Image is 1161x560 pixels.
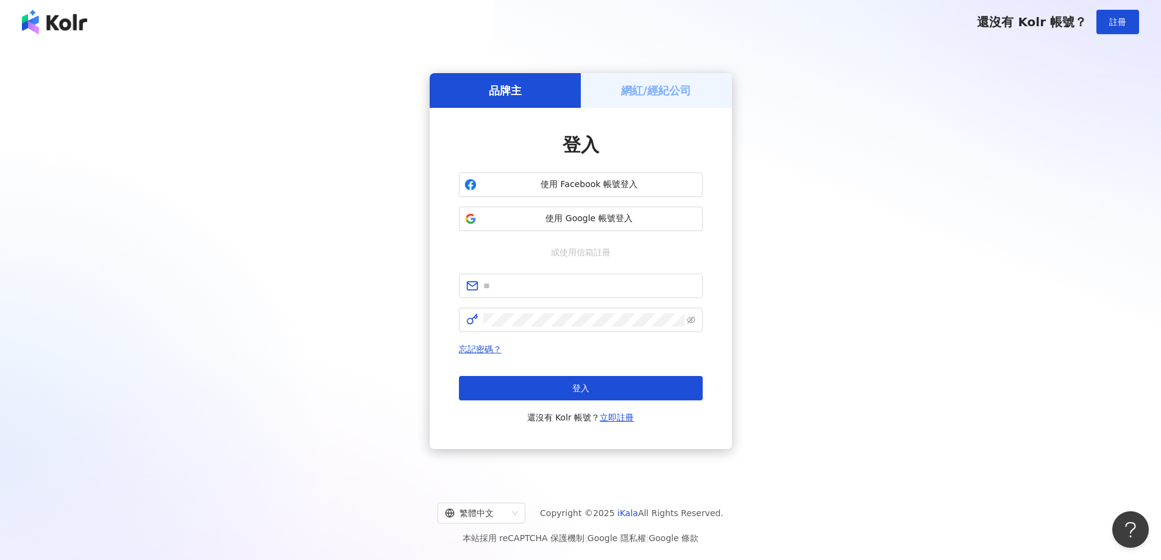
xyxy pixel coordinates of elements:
[481,179,697,191] span: 使用 Facebook 帳號登入
[527,410,634,425] span: 還沒有 Kolr 帳號？
[646,533,649,543] span: |
[540,506,723,520] span: Copyright © 2025 All Rights Reserved.
[1096,10,1139,34] button: 註冊
[563,134,599,155] span: 登入
[463,531,698,545] span: 本站採用 reCAPTCHA 保護機制
[648,533,698,543] a: Google 條款
[542,246,619,259] span: 或使用信箱註冊
[584,533,588,543] span: |
[600,413,634,422] a: 立即註冊
[459,344,502,354] a: 忘記密碼？
[1112,511,1149,548] iframe: Help Scout Beacon - Open
[22,10,87,34] img: logo
[459,376,703,400] button: 登入
[459,207,703,231] button: 使用 Google 帳號登入
[588,533,646,543] a: Google 隱私權
[687,316,695,324] span: eye-invisible
[481,213,697,225] span: 使用 Google 帳號登入
[459,172,703,197] button: 使用 Facebook 帳號登入
[617,508,638,518] a: iKala
[572,383,589,393] span: 登入
[489,83,522,98] h5: 品牌主
[1109,17,1126,27] span: 註冊
[977,15,1087,29] span: 還沒有 Kolr 帳號？
[445,503,507,523] div: 繁體中文
[621,83,691,98] h5: 網紅/經紀公司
